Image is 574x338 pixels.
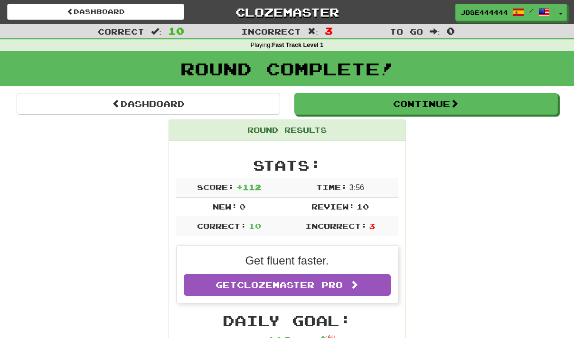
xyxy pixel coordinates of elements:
[236,183,261,192] span: + 112
[305,221,367,230] span: Incorrect:
[168,25,184,37] span: 10
[184,274,391,296] a: GetClozemaster Pro
[213,202,237,211] span: New:
[325,25,333,37] span: 3
[7,4,184,20] a: Dashboard
[176,157,398,173] h2: Stats:
[184,253,391,269] p: Get fluent faster.
[176,313,398,329] h2: Daily Goal:
[241,27,301,36] span: Incorrect
[197,221,246,230] span: Correct:
[3,59,571,78] h1: Round Complete!
[461,8,508,17] span: Jose444444
[239,202,245,211] span: 0
[197,183,234,192] span: Score:
[151,27,161,36] span: :
[98,27,144,36] span: Correct
[455,4,555,21] a: Jose444444 /
[430,27,440,36] span: :
[316,183,347,192] span: Time:
[198,4,376,20] a: Clozemaster
[237,280,343,290] span: Clozemaster Pro
[249,221,261,230] span: 10
[529,8,534,14] span: /
[294,93,558,115] button: Continue
[311,202,355,211] span: Review:
[17,93,280,115] a: Dashboard
[349,183,364,192] span: 3 : 56
[272,42,324,48] strong: Fast Track Level 1
[447,25,455,37] span: 0
[357,202,369,211] span: 10
[169,120,405,141] div: Round Results
[369,221,375,230] span: 3
[390,27,423,36] span: To go
[308,27,318,36] span: :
